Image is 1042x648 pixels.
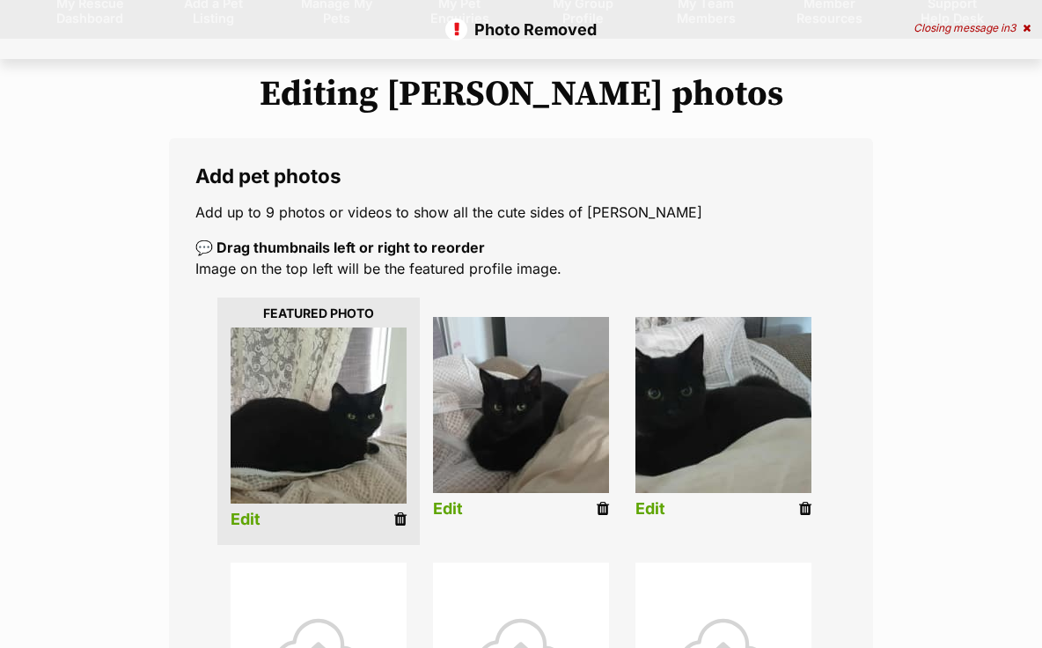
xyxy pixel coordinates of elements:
a: Edit [635,500,665,519]
p: Photo Removed [18,18,1024,41]
a: Edit [231,511,260,529]
a: Edit [433,500,463,519]
img: mq6ffejypxf49tqoa9uq.jpg [433,317,609,493]
b: 💬 Drag thumbnails left or right to reorder [195,239,485,256]
p: Image on the top left will be the featured profile image. [195,237,847,279]
img: ksgfxxrsim4yiopflh9f.jpg [635,317,811,493]
h1: Editing [PERSON_NAME] photos [26,74,1016,114]
legend: Add pet photos [195,165,847,188]
img: qqmssleyxjuurc9zrn6f.jpg [231,328,407,504]
p: Add up to 9 photos or videos to show all the cute sides of [PERSON_NAME] [195,202,847,223]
